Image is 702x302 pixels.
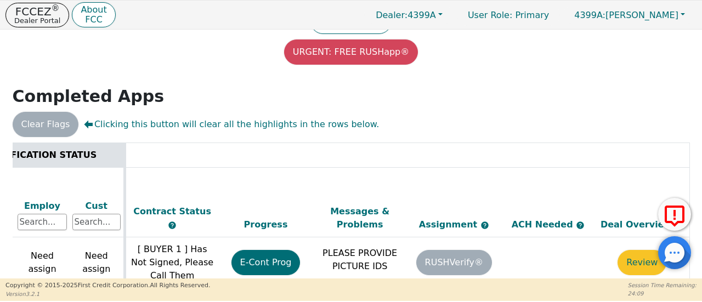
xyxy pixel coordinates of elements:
[13,87,165,106] strong: Completed Apps
[52,3,60,13] sup: ®
[457,4,560,26] a: User Role: Primary
[81,5,106,14] p: About
[618,250,666,275] button: Review
[5,290,210,298] p: Version 3.2.1
[457,4,560,26] p: Primary
[376,10,407,20] span: Dealer:
[70,237,124,288] td: Need assign
[84,118,379,131] span: Clicking this button will clear all the highlights in the rows below.
[133,206,211,216] span: Contract Status
[284,39,418,65] button: URGENT: FREE RUSHapp®
[14,17,60,24] p: Dealer Portal
[601,219,684,230] span: Deal Overview
[364,7,454,24] button: Dealer:4399A
[5,281,210,290] p: Copyright © 2015- 2025 First Credit Corporation.
[658,198,691,231] button: Report Error to FCC
[468,10,512,20] span: User Role :
[574,10,605,20] span: 4399A:
[512,219,576,230] span: ACH Needed
[72,200,121,213] div: Cust
[72,214,121,230] input: Search...
[14,6,60,17] p: FCCEZ
[18,214,67,230] input: Search...
[231,250,301,275] button: E-Cont Prog
[315,205,404,231] div: Messages & Problems
[222,218,310,231] div: Progress
[315,247,404,273] p: PLEASE PROVIDE PICTURE IDS
[18,200,67,213] div: Employ
[81,15,106,24] p: FCC
[574,10,678,20] span: [PERSON_NAME]
[72,2,115,28] button: AboutFCC
[376,10,436,20] span: 4399A
[124,237,219,288] td: [ BUYER 1 ] Has Not Signed, Please Call Them
[15,237,70,288] td: Need assign
[628,289,697,298] p: 24:09
[150,282,210,289] span: All Rights Reserved.
[628,281,697,289] p: Session Time Remaining:
[419,219,480,230] span: Assignment
[563,7,697,24] button: 4399A:[PERSON_NAME]
[5,3,69,27] button: FCCEZ®Dealer Portal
